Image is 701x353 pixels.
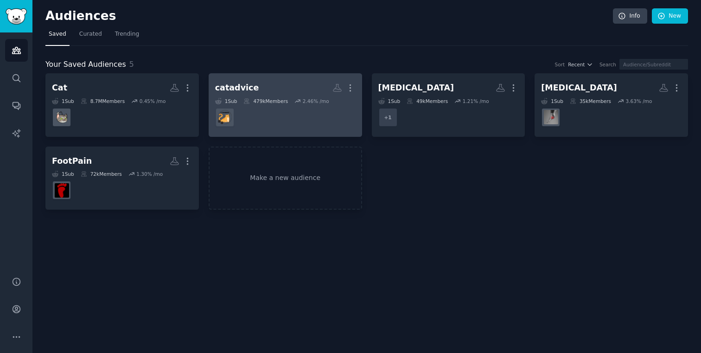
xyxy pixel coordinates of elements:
[115,30,139,39] span: Trending
[209,73,362,137] a: catadvice1Sub479kMembers2.46% /moCatAdvice
[568,61,593,68] button: Recent
[215,98,237,104] div: 1 Sub
[599,61,616,68] div: Search
[463,98,489,104] div: 1.21 % /mo
[140,98,166,104] div: 0.45 % /mo
[45,27,70,46] a: Saved
[129,60,134,69] span: 5
[570,98,611,104] div: 35k Members
[55,183,69,198] img: BarefootRunning
[52,155,92,167] div: FootPain
[52,98,74,104] div: 1 Sub
[619,59,688,70] input: Audience/Subreddit
[378,108,398,127] div: + 1
[541,98,563,104] div: 1 Sub
[45,59,126,71] span: Your Saved Audiences
[112,27,142,46] a: Trending
[6,8,27,25] img: GummySearch logo
[45,73,199,137] a: Cat1Sub8.7MMembers0.45% /mocats
[544,110,558,124] img: PlantarFasciitis
[76,27,105,46] a: Curated
[541,82,617,94] div: [MEDICAL_DATA]
[81,171,122,177] div: 72k Members
[243,98,288,104] div: 479k Members
[303,98,329,104] div: 2.46 % /mo
[372,73,525,137] a: [MEDICAL_DATA]1Sub49kMembers1.21% /mo+1
[136,171,163,177] div: 1.30 % /mo
[407,98,448,104] div: 49k Members
[626,98,652,104] div: 3.63 % /mo
[45,9,613,24] h2: Audiences
[45,147,199,210] a: FootPain1Sub72kMembers1.30% /moBarefootRunning
[52,82,67,94] div: Cat
[215,82,259,94] div: catadvice
[378,98,401,104] div: 1 Sub
[81,98,125,104] div: 8.7M Members
[55,110,69,124] img: cats
[555,61,565,68] div: Sort
[568,61,585,68] span: Recent
[217,110,232,124] img: CatAdvice
[52,171,74,177] div: 1 Sub
[613,8,647,24] a: Info
[49,30,66,39] span: Saved
[378,82,454,94] div: [MEDICAL_DATA]
[535,73,688,137] a: [MEDICAL_DATA]1Sub35kMembers3.63% /moPlantarFasciitis
[209,147,362,210] a: Make a new audience
[79,30,102,39] span: Curated
[652,8,688,24] a: New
